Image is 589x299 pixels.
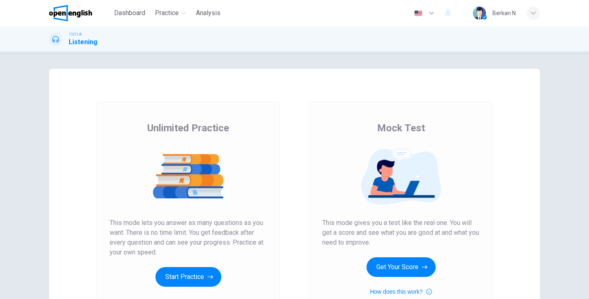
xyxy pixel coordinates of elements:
[49,5,111,21] a: OpenEnglish logo
[147,121,229,135] span: Unlimited Practice
[370,287,432,297] button: How does this work?
[69,37,97,47] h1: Listening
[152,6,189,20] button: Practice
[196,8,220,18] span: Analysis
[69,31,82,37] span: TOEFL®
[473,7,486,20] img: Profile picture
[366,257,436,277] button: Get Your Score
[155,8,179,18] span: Practice
[110,218,267,257] span: This mode lets you answer as many questions as you want. There is no time limit. You get feedback...
[114,8,145,18] span: Dashboard
[413,10,423,16] img: en
[492,8,517,18] div: Berkan N.
[377,121,425,135] span: Mock Test
[111,6,148,20] button: Dashboard
[155,267,221,287] button: Start Practice
[193,6,224,20] button: Analysis
[322,218,479,247] span: This mode gives you a test like the real one. You will get a score and see what you are good at a...
[49,5,92,21] img: OpenEnglish logo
